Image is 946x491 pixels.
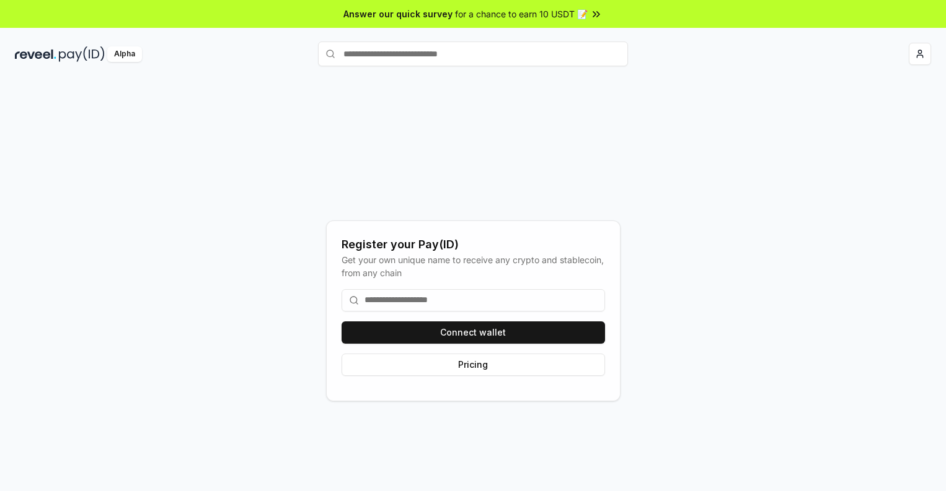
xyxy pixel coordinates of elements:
img: pay_id [59,46,105,62]
button: Connect wallet [342,321,605,344]
div: Register your Pay(ID) [342,236,605,253]
button: Pricing [342,354,605,376]
span: for a chance to earn 10 USDT 📝 [455,7,588,20]
span: Answer our quick survey [343,7,453,20]
img: reveel_dark [15,46,56,62]
div: Get your own unique name to receive any crypto and stablecoin, from any chain [342,253,605,279]
div: Alpha [107,46,142,62]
